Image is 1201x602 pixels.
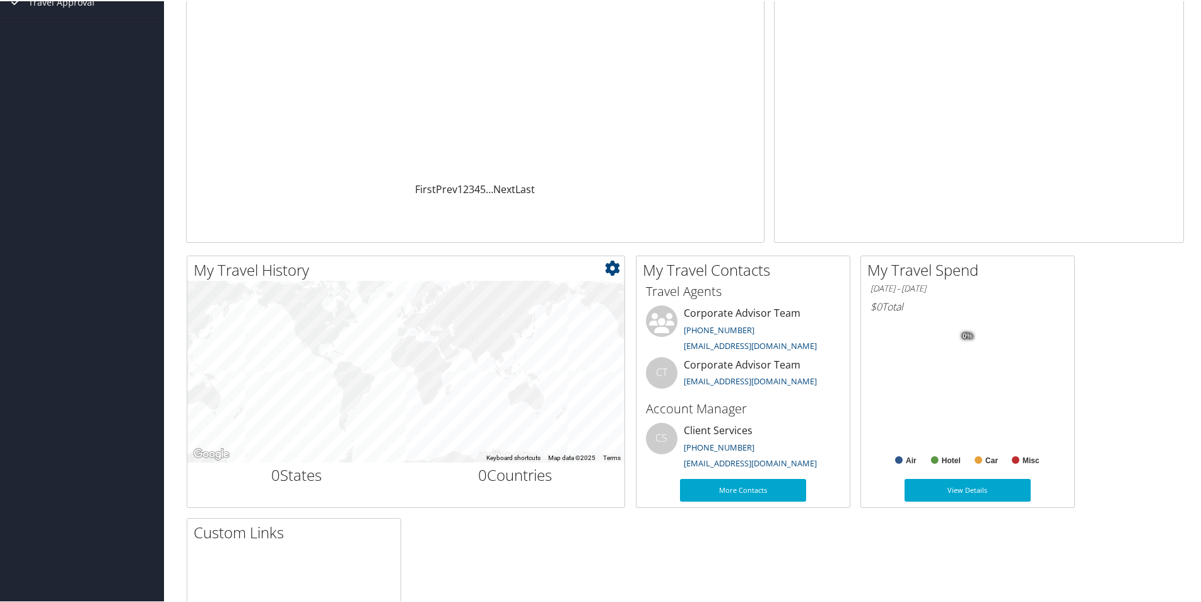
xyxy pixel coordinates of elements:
h2: My Travel History [194,258,624,280]
a: [EMAIL_ADDRESS][DOMAIN_NAME] [684,374,817,386]
a: 1 [457,181,463,195]
a: 4 [474,181,480,195]
h2: My Travel Contacts [643,258,850,280]
span: Map data ©2025 [548,453,595,460]
a: 5 [480,181,486,195]
h2: States [197,463,397,485]
a: 2 [463,181,469,195]
li: Corporate Advisor Team [640,356,847,397]
span: $0 [870,298,882,312]
a: [PHONE_NUMBER] [684,323,754,334]
text: Car [985,455,998,464]
h2: Countries [416,463,616,485]
tspan: 0% [963,331,973,339]
h6: Total [870,298,1065,312]
li: Client Services [640,422,847,473]
a: [PHONE_NUMBER] [684,440,754,452]
button: Keyboard shortcuts [486,452,541,461]
div: CS [646,422,677,453]
img: Google [190,445,232,461]
h3: Travel Agents [646,281,840,299]
h2: My Travel Spend [867,258,1074,280]
a: Terms (opens in new tab) [603,453,621,460]
a: [EMAIL_ADDRESS][DOMAIN_NAME] [684,456,817,468]
h6: [DATE] - [DATE] [870,281,1065,293]
span: 0 [478,463,487,484]
text: Air [906,455,917,464]
a: Last [515,181,535,195]
a: More Contacts [680,478,806,500]
text: Hotel [942,455,961,464]
div: CT [646,356,677,387]
a: 3 [469,181,474,195]
a: View Details [905,478,1031,500]
text: Misc [1022,455,1040,464]
a: First [415,181,436,195]
a: Prev [436,181,457,195]
a: Next [493,181,515,195]
h3: Account Manager [646,399,840,416]
span: … [486,181,493,195]
a: Open this area in Google Maps (opens a new window) [190,445,232,461]
a: [EMAIL_ADDRESS][DOMAIN_NAME] [684,339,817,350]
li: Corporate Advisor Team [640,304,847,356]
span: 0 [271,463,280,484]
h2: Custom Links [194,521,401,542]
